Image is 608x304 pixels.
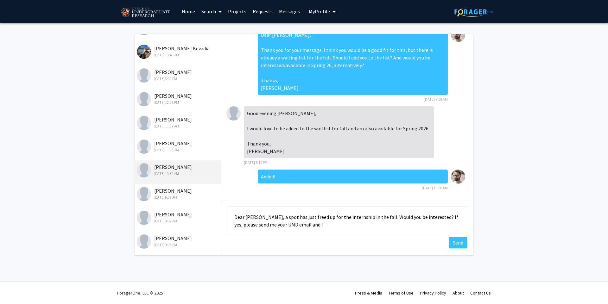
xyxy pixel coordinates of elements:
div: [PERSON_NAME] [137,68,219,82]
span: [DATE] 8:19 PM [244,160,268,165]
img: Daniella Ghonda [226,106,241,121]
a: Contact Us [470,290,491,296]
a: Projects [225,0,250,22]
a: About [453,290,464,296]
img: Raff Viglianti [451,28,465,42]
span: My Profile [309,8,330,15]
iframe: Chat [5,276,27,299]
div: [DATE] 5:01 PM [137,76,219,82]
a: Requests [250,0,276,22]
span: [DATE] 9:08 AM [424,97,448,102]
div: Good evening [PERSON_NAME], I would love to be added to the waitlist for fall and am also availab... [244,106,434,158]
div: [DATE] 9:06 AM [137,242,219,248]
div: Dear [PERSON_NAME], Thank you for your message. I think you would be a good fit for this, but the... [258,28,448,95]
img: Raff Viglianti [451,170,465,184]
div: [DATE] 9:07 AM [137,218,219,224]
div: [PERSON_NAME] [137,234,219,248]
img: Aditya Sengupta [137,92,151,106]
div: [PERSON_NAME] [137,116,219,129]
img: Pranav Palavarapu [137,140,151,154]
div: [PERSON_NAME] [137,163,219,177]
div: [PERSON_NAME] [137,140,219,153]
img: University of Maryland Logo [119,5,172,21]
img: Vatsala Pigilam [137,187,151,201]
div: Added! [258,170,448,183]
button: Send [449,237,467,248]
div: [PERSON_NAME] [137,92,219,105]
img: Benjamin Wong [137,234,151,249]
a: Terms of Use [389,290,414,296]
div: [DATE] 10:48 AM [137,52,219,58]
a: Home [179,0,198,22]
div: [PERSON_NAME] Kevadia [137,45,219,58]
span: [DATE] 10:50 AM [422,185,448,190]
img: Daniella Ghonda [137,163,151,177]
img: Hetansh Kevadia [137,45,151,59]
div: ForagerOne, LLC © 2025 [117,282,163,304]
div: [PERSON_NAME] [137,187,219,200]
div: [DATE] 10:50 AM [137,171,219,177]
div: [DATE] 12:06 PM [137,100,219,105]
div: [DATE] 11:03 AM [137,147,219,153]
a: Press & Media [355,290,382,296]
div: [DATE] 11:07 AM [137,123,219,129]
img: Mayukha Suresh [137,68,151,83]
a: Privacy Policy [420,290,446,296]
div: [DATE] 9:07 AM [137,195,219,200]
textarea: Message [228,207,467,235]
a: Messages [276,0,303,22]
div: [PERSON_NAME] [137,211,219,224]
a: Search [198,0,225,22]
img: ForagerOne Logo [454,7,494,17]
img: Parth Sangani [137,116,151,130]
img: Maya Kotek [137,211,151,225]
